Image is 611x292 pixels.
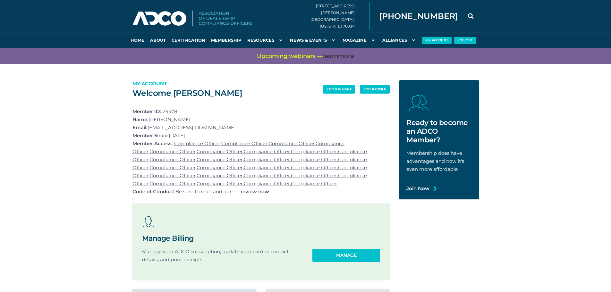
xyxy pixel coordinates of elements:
p: [EMAIL_ADDRESS][DOMAIN_NAME] [132,123,390,131]
span: Upcoming webinars — [257,52,354,60]
a: Compliance Officer [197,156,243,163]
p: Be sure to read and agree - [132,188,390,196]
span: [PHONE_NUMBER] [379,12,458,20]
a: News & Events [287,32,340,48]
p: My Account [132,79,323,88]
p: [DATE] [132,131,390,139]
p: 129478 [132,107,390,115]
a: Compliance Officer [221,140,267,146]
span: learn [323,53,338,60]
button: My Account [422,37,452,44]
a: Certification [169,32,208,48]
img: Association of Dealership Compliance Officers logo [132,11,252,27]
strong: Member Access: [132,140,173,146]
a: Compliance Officer [268,140,315,146]
a: Compliance Officer [197,172,243,179]
a: Compliance Officer [149,164,196,171]
a: Compliance Officer [149,148,196,154]
strong: Name: [132,116,149,122]
a: Manage [312,249,380,262]
a: Compliance Officer [291,156,337,163]
a: Compliance Officer [149,156,196,163]
strong: Code of Conduct: [132,188,175,195]
a: Compliance Officer [149,180,196,187]
h2: Manage Billing [142,234,299,243]
a: Compliance Officer [244,172,290,179]
h2: Ready to become an ADCO Member? [406,118,472,144]
a: learnmore [323,52,354,60]
a: Compliance Officer [244,180,290,187]
a: review now [241,188,269,196]
a: Compliance Officer [244,148,290,154]
a: Compliance Officer [291,164,337,171]
a: Compliance Officer [197,148,243,154]
a: edit payment [323,85,355,94]
a: Compliance Officer [244,156,290,163]
a: Alliances [379,32,420,48]
strong: Member ID: [132,108,161,114]
a: Magazine [340,32,379,48]
strong: Email: [132,124,148,130]
a: Join Now [406,184,429,192]
button: Log Out [454,37,476,44]
a: Compliance Officer [197,164,243,171]
a: Compliance Officer [291,180,337,187]
a: edit profile [360,85,390,94]
a: Membership [208,32,244,48]
p: Membership does have advantages and now it's even more affordable. [406,149,472,173]
a: Home [128,32,147,48]
p: [PERSON_NAME] [132,115,390,123]
a: About [147,32,169,48]
a: Resources [244,32,287,48]
a: Compliance Officer [149,172,196,179]
a: Compliance Officer [197,180,243,187]
strong: Member Since: [132,132,169,138]
a: Compliance Officer [174,140,220,146]
p: , , , , , , , , , , , , , , , , , , , , , , , , , , , [132,139,390,188]
a: Compliance Officer [244,164,290,171]
a: Compliance Officer [291,172,337,179]
div: [STREET_ADDRESS][PERSON_NAME] [GEOGRAPHIC_DATA], [US_STATE] 76034 [310,3,369,29]
a: Compliance Officer [291,148,337,154]
h2: Welcome [PERSON_NAME] [132,88,323,98]
p: Manage your ADCO subscription, update your card or contact details, and print receipts. [142,247,299,263]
